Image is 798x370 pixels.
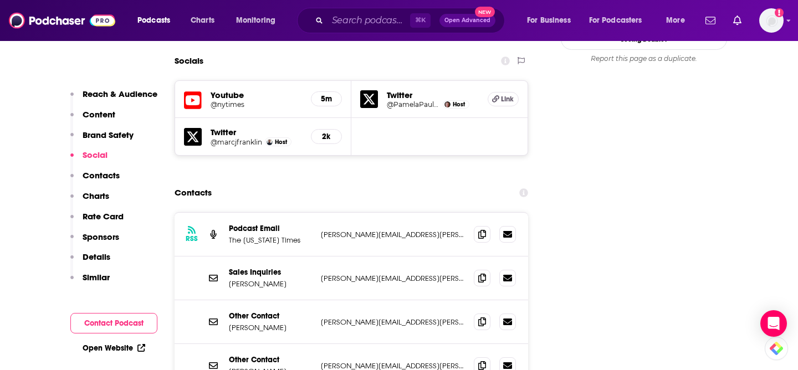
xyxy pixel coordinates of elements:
span: For Business [527,13,571,28]
h2: Contacts [175,182,212,203]
p: [PERSON_NAME] [229,323,312,332]
div: Report this page as a duplicate. [561,54,727,63]
a: @nytimes [211,100,302,109]
div: Search podcasts, credits, & more... [308,8,515,33]
button: open menu [658,12,699,29]
p: Sponsors [83,232,119,242]
span: More [666,13,685,28]
h2: Socials [175,50,203,71]
button: open menu [130,12,185,29]
p: Social [83,150,108,160]
button: Contacts [70,170,120,191]
p: Details [83,251,110,262]
img: Pamela Paul [444,101,451,107]
button: open menu [519,12,585,29]
img: MJ Franklin [267,139,273,145]
button: Content [70,109,115,130]
span: Host [453,101,465,108]
p: Content [83,109,115,120]
svg: Add a profile image [775,8,784,17]
button: Contact Podcast [70,313,157,333]
button: open menu [582,12,658,29]
p: Rate Card [83,211,124,222]
span: New [475,7,495,17]
p: Other Contact [229,355,312,364]
a: Charts [183,12,221,29]
input: Search podcasts, credits, & more... [328,12,410,29]
h5: 5m [320,94,332,104]
button: Sponsors [70,232,119,252]
p: The [US_STATE] Times [229,235,312,245]
span: Open Advanced [444,18,490,23]
p: [PERSON_NAME][EMAIL_ADDRESS][PERSON_NAME][DOMAIN_NAME] [321,274,465,283]
span: Charts [191,13,214,28]
h5: Twitter [387,90,479,100]
a: Open Website [83,343,145,353]
p: Sales Inquiries [229,268,312,277]
span: Podcasts [137,13,170,28]
p: [PERSON_NAME][EMAIL_ADDRESS][PERSON_NAME][DOMAIN_NAME] [321,230,465,239]
p: Charts [83,191,109,201]
img: Podchaser - Follow, Share and Rate Podcasts [9,10,115,31]
a: @PamelaPaulNYT [387,100,440,109]
p: Other Contact [229,311,312,321]
button: open menu [228,12,290,29]
span: Logged in as zhopson [759,8,784,33]
button: Charts [70,191,109,211]
p: [PERSON_NAME] [229,279,312,289]
a: Show notifications dropdown [701,11,720,30]
button: Open AdvancedNew [439,14,495,27]
a: Link [488,92,519,106]
span: Link [501,95,514,104]
p: Brand Safety [83,130,134,140]
p: Reach & Audience [83,89,157,99]
a: Show notifications dropdown [729,11,746,30]
span: Monitoring [236,13,275,28]
span: For Podcasters [589,13,642,28]
span: ⌘ K [410,13,431,28]
span: Host [275,138,287,146]
h5: 2k [320,132,332,141]
p: Podcast Email [229,224,312,233]
h5: Twitter [211,127,302,137]
p: Similar [83,272,110,282]
button: Show profile menu [759,8,784,33]
img: User Profile [759,8,784,33]
h3: RSS [186,234,198,243]
button: Similar [70,272,110,292]
p: [PERSON_NAME][EMAIL_ADDRESS][PERSON_NAME][DOMAIN_NAME] [321,317,465,327]
h5: Youtube [211,90,302,100]
button: Reach & Audience [70,89,157,109]
button: Brand Safety [70,130,134,150]
button: Details [70,251,110,272]
button: Rate Card [70,211,124,232]
a: @marcjfranklin [211,138,262,146]
div: Open Intercom Messenger [760,310,787,337]
p: Contacts [83,170,120,181]
button: Social [70,150,108,170]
